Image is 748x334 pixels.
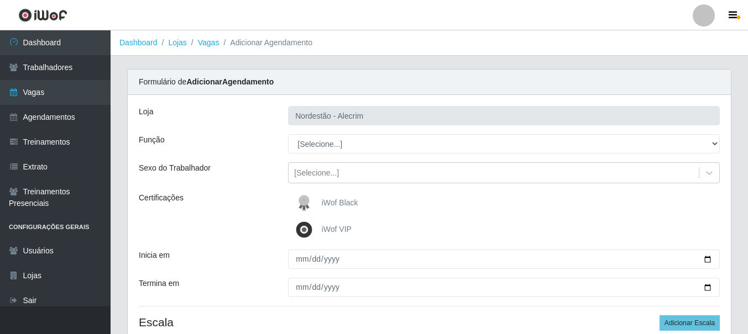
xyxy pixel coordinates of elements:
img: iWof VIP [293,219,320,241]
span: iWof VIP [322,225,352,234]
li: Adicionar Agendamento [219,37,312,49]
strong: Adicionar Agendamento [186,77,274,86]
div: Formulário de [128,70,731,95]
input: 00/00/0000 [288,278,720,297]
button: Adicionar Escala [660,315,720,331]
a: Vagas [198,38,219,47]
h4: Escala [139,315,720,329]
label: Termina em [139,278,179,289]
label: Inicia em [139,250,170,261]
nav: breadcrumb [111,30,748,56]
div: [Selecione...] [294,167,339,179]
img: iWof Black [293,192,320,214]
input: 00/00/0000 [288,250,720,269]
img: CoreUI Logo [18,8,67,22]
a: Lojas [168,38,186,47]
a: Dashboard [119,38,158,47]
label: Certificações [139,192,184,204]
label: Sexo do Trabalhador [139,162,211,174]
span: iWof Black [322,198,358,207]
label: Loja [139,106,153,118]
label: Função [139,134,165,146]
